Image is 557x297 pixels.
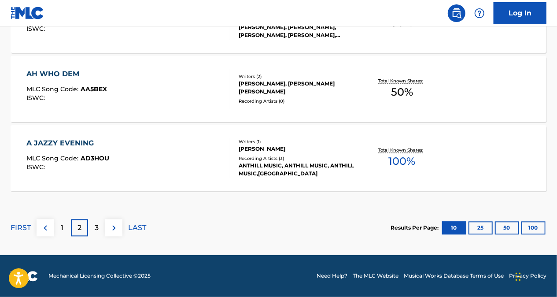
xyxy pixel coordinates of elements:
[521,222,546,235] button: 100
[239,156,358,162] div: Recording Artists ( 3 )
[239,139,358,145] div: Writers ( 1 )
[11,125,546,191] a: A JAZZY EVENINGMLC Song Code:AD3HOUISWC:Writers (1)[PERSON_NAME]Recording Artists (3)ANTHILL MUSI...
[40,223,51,234] img: left
[27,138,110,149] div: A JAZZY EVENING
[239,145,358,153] div: [PERSON_NAME]
[442,222,466,235] button: 10
[239,74,358,80] div: Writers ( 2 )
[27,94,48,102] span: ISWC :
[451,8,462,19] img: search
[95,223,99,234] p: 3
[513,255,557,297] iframe: Chat Widget
[474,8,485,19] img: help
[81,85,107,93] span: AA5BEX
[27,155,81,163] span: MLC Song Code :
[404,272,504,280] a: Musical Works Database Terms of Use
[11,271,38,282] img: logo
[391,85,413,100] span: 50 %
[389,154,416,170] span: 100 %
[11,56,546,122] a: AH WHO DEMMLC Song Code:AA5BEXISWC:Writers (2)[PERSON_NAME], [PERSON_NAME] [PERSON_NAME]Recording...
[61,223,64,234] p: 1
[239,162,358,178] div: ANTHILL MUSIC, ANTHILL MUSIC, ANTHILL MUSIC,[GEOGRAPHIC_DATA]
[379,78,426,85] p: Total Known Shares:
[77,223,81,234] p: 2
[27,69,107,80] div: AH WHO DEM
[27,25,48,33] span: ISWC :
[128,223,146,234] p: LAST
[509,272,546,280] a: Privacy Policy
[495,222,519,235] button: 50
[468,222,493,235] button: 25
[516,264,521,290] div: Drag
[317,272,347,280] a: Need Help?
[27,163,48,171] span: ISWC :
[448,4,465,22] a: Public Search
[11,7,44,19] img: MLC Logo
[353,272,398,280] a: The MLC Website
[11,223,31,234] p: FIRST
[27,85,81,93] span: MLC Song Code :
[239,24,358,40] div: [PERSON_NAME], [PERSON_NAME], [PERSON_NAME], [PERSON_NAME], [PERSON_NAME]
[48,272,151,280] span: Mechanical Licensing Collective © 2025
[81,155,110,163] span: AD3HOU
[239,98,358,105] div: Recording Artists ( 0 )
[471,4,488,22] div: Help
[239,80,358,96] div: [PERSON_NAME], [PERSON_NAME] [PERSON_NAME]
[109,223,119,234] img: right
[494,2,546,24] a: Log In
[379,147,426,154] p: Total Known Shares:
[391,224,441,232] p: Results Per Page:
